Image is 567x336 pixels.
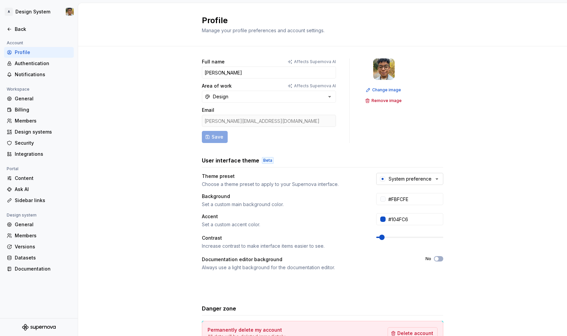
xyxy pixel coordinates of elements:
[15,232,71,239] div: Members
[4,24,74,35] a: Back
[1,4,76,19] button: ADesign SystemAndy
[202,83,232,89] label: Area of work
[4,165,21,173] div: Portal
[262,157,274,164] div: Beta
[15,117,71,124] div: Members
[4,219,74,230] a: General
[372,87,401,93] span: Change image
[202,213,218,220] div: Accent
[15,254,71,261] div: Datasets
[364,85,404,95] button: Change image
[202,243,364,249] div: Increase contrast to make interface items easier to see.
[202,304,236,313] h3: Danger zone
[4,230,74,241] a: Members
[4,115,74,126] a: Members
[389,176,432,182] div: System preference
[15,266,71,272] div: Documentation
[4,93,74,104] a: General
[4,58,74,69] a: Authentication
[4,104,74,115] a: Billing
[5,8,13,16] div: A
[386,213,443,225] input: #104FC6
[386,193,443,205] input: #FFFFFF
[294,59,336,64] p: Affects Supernova AI
[15,197,71,204] div: Sidebar links
[15,129,71,135] div: Design systems
[4,211,39,219] div: Design system
[4,85,32,93] div: Workspace
[4,184,74,195] a: Ask AI
[4,127,74,137] a: Design systems
[202,156,259,164] h3: User interface theme
[4,241,74,252] a: Versions
[202,221,364,228] div: Set a custom accent color.
[376,173,443,185] button: System preference
[15,8,50,15] div: Design System
[4,173,74,184] a: Content
[4,39,26,47] div: Account
[15,95,71,102] div: General
[363,96,405,105] button: Remove image
[15,26,71,33] div: Back
[202,173,235,180] div: Theme preset
[202,107,214,113] label: Email
[4,69,74,80] a: Notifications
[66,8,74,16] img: Andy
[202,58,225,65] label: Full name
[202,235,222,241] div: Contrast
[202,256,282,263] div: Documentation editor background
[202,28,325,33] span: Manage your profile preferences and account settings.
[213,93,228,100] div: Design
[202,15,435,26] h2: Profile
[294,83,336,89] p: Affects Supernova AI
[4,47,74,58] a: Profile
[373,58,395,80] img: Andy
[202,201,364,208] div: Set a custom main background color.
[4,149,74,159] a: Integrations
[4,138,74,148] a: Security
[4,252,74,263] a: Datasets
[15,60,71,67] div: Authentication
[15,186,71,193] div: Ask AI
[15,221,71,228] div: General
[15,106,71,113] div: Billing
[202,264,413,271] div: Always use a light background for the documentation editor.
[208,327,282,333] h4: Permanently delete my account
[15,175,71,182] div: Content
[426,256,431,261] label: No
[15,151,71,157] div: Integrations
[22,324,56,331] svg: Supernova Logo
[15,243,71,250] div: Versions
[4,263,74,274] a: Documentation
[15,71,71,78] div: Notifications
[202,181,364,188] div: Choose a theme preset to apply to your Supernova interface.
[15,140,71,146] div: Security
[202,193,230,200] div: Background
[15,49,71,56] div: Profile
[372,98,402,103] span: Remove image
[4,195,74,206] a: Sidebar links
